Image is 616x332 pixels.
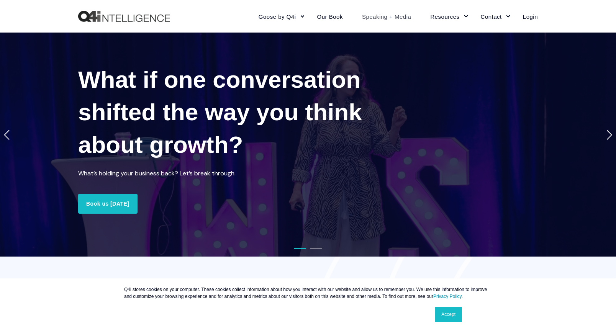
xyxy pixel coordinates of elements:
span: Go to slide [310,248,322,249]
div: Previous slide [4,130,10,140]
p: Q4i stores cookies on your computer. These cookies collect information about how you interact wit... [124,286,492,300]
a: Back to Home [78,11,170,22]
a: Accept [435,307,462,322]
a: Book us [DATE] [78,194,138,214]
div: Next slide [606,130,612,140]
p: What’s holding your business back? Let’s break through. [78,168,270,178]
img: Q4intelligence, LLC logo [78,11,170,22]
h1: What if one conversation shifted the way you think about growth? [78,63,385,161]
span: Go to slide [294,248,306,249]
a: Privacy Policy [433,294,462,299]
